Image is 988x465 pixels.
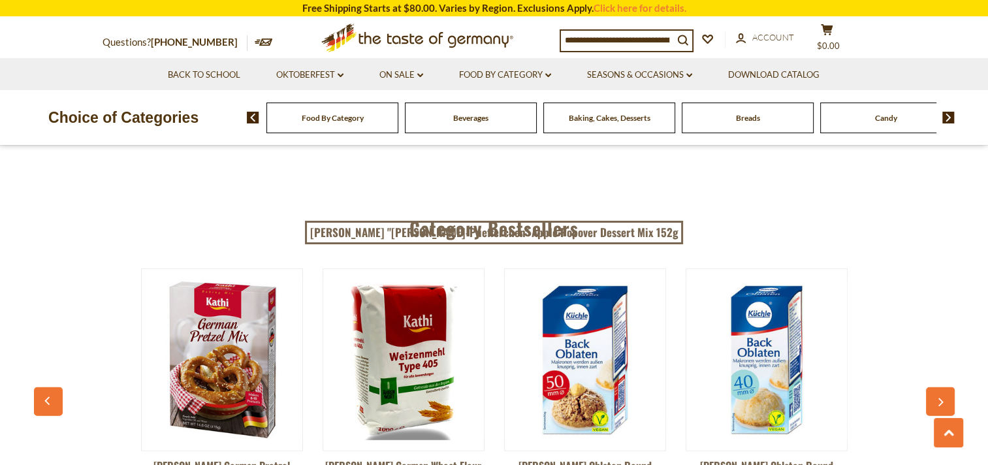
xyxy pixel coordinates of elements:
[247,112,259,123] img: previous arrow
[379,68,423,82] a: On Sale
[505,280,665,440] img: Kuechle Oblaten Round Baking Wafers 50mm 1.3 oz
[103,34,247,51] p: Questions?
[151,36,238,48] a: [PHONE_NUMBER]
[587,68,692,82] a: Seasons & Occasions
[302,113,364,123] a: Food By Category
[686,280,847,440] img: Kuechle Oblaten Round Baking Wafers 40mm 0.8 oz
[276,68,343,82] a: Oktoberfest
[736,31,794,45] a: Account
[752,32,794,42] span: Account
[808,24,847,56] button: $0.00
[453,113,488,123] a: Beverages
[594,2,686,14] a: Click here for details.
[142,280,302,440] img: Kathi German Pretzel Baking Mix Kit, 14.6 oz
[168,68,240,82] a: Back to School
[875,113,897,123] a: Candy
[569,113,650,123] a: Baking, Cakes, Desserts
[817,40,840,51] span: $0.00
[323,280,484,440] img: Kathi German Wheat Flour Type 405 - 35 oz.
[728,68,820,82] a: Download Catalog
[736,113,760,123] a: Breads
[942,112,955,123] img: next arrow
[459,68,551,82] a: Food By Category
[40,199,948,252] div: Category Bestsellers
